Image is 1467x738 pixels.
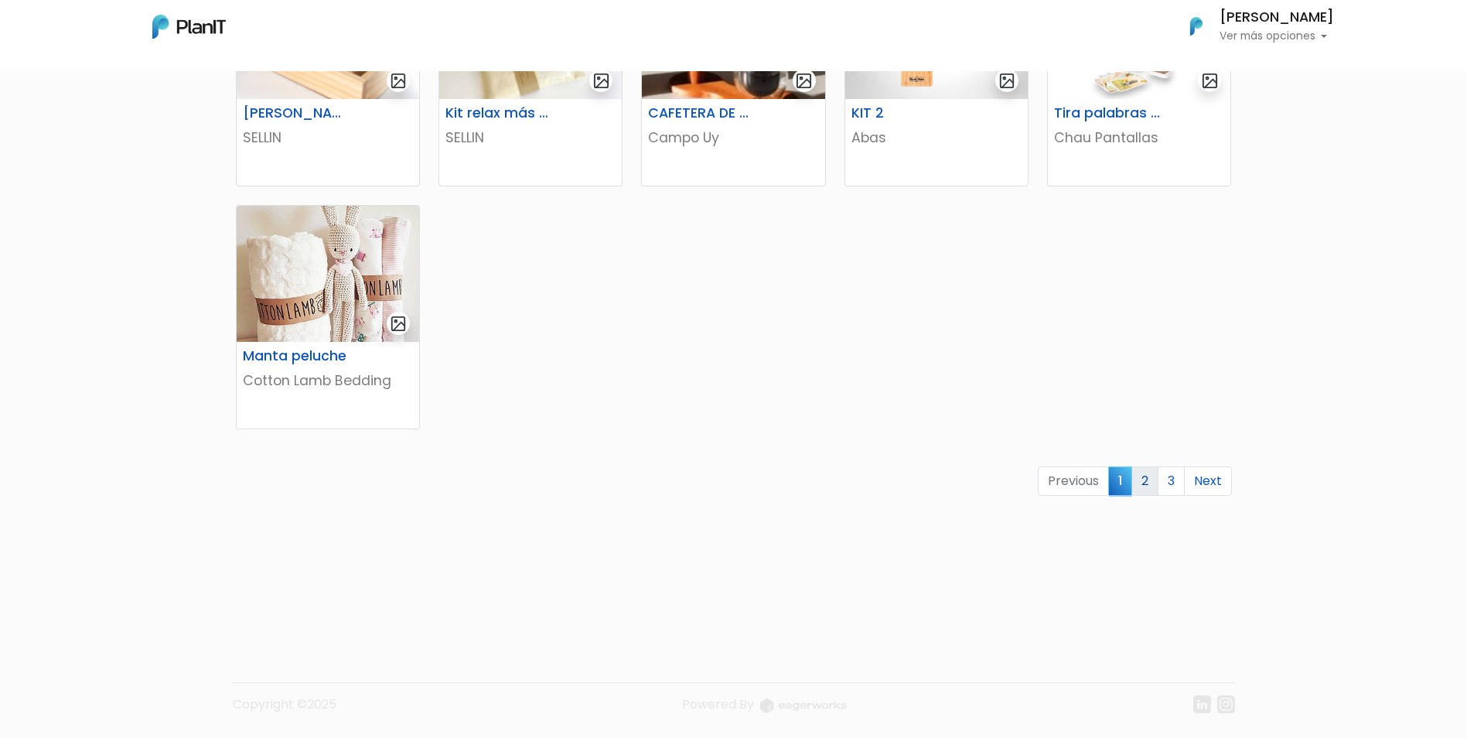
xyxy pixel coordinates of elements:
[234,348,360,364] h6: Manta peluche
[234,105,360,121] h6: [PERSON_NAME] [PERSON_NAME] con Porta Celular
[436,105,562,121] h6: Kit relax más té
[233,695,336,726] p: Copyright ©2025
[236,205,420,429] a: gallery-light Manta peluche Cotton Lamb Bedding
[1045,105,1171,121] h6: Tira palabras + Cartas españolas
[842,105,968,121] h6: KIT 2
[1158,466,1185,496] a: 3
[80,15,223,45] div: ¿Necesitás ayuda?
[1220,11,1334,25] h6: [PERSON_NAME]
[390,72,408,90] img: gallery-light
[243,371,413,391] p: Cotton Lamb Bedding
[760,699,847,713] img: logo_eagerworks-044938b0bf012b96b195e05891a56339191180c2d98ce7df62ca656130a436fa.svg
[1184,466,1232,496] a: Next
[1220,31,1334,42] p: Ver más opciones
[795,72,813,90] img: gallery-light
[639,105,765,121] h6: CAFETERA DE GOTEO
[1170,6,1334,46] button: PlanIt Logo [PERSON_NAME] Ver más opciones
[445,128,616,148] p: SELLIN
[1201,72,1219,90] img: gallery-light
[1217,695,1235,713] img: instagram-7ba2a2629254302ec2a9470e65da5de918c9f3c9a63008f8abed3140a32961bf.svg
[1193,695,1211,713] img: linkedin-cc7d2dbb1a16aff8e18f147ffe980d30ddd5d9e01409788280e63c91fc390ff4.svg
[390,315,408,333] img: gallery-light
[648,128,818,148] p: Campo Uy
[851,128,1022,148] p: Abas
[1131,466,1158,496] a: 2
[998,72,1016,90] img: gallery-light
[152,15,226,39] img: PlanIt Logo
[592,72,610,90] img: gallery-light
[682,695,754,713] span: translation missing: es.layouts.footer.powered_by
[1108,466,1132,495] span: 1
[237,206,419,342] img: thumb_manta.jpg
[1179,9,1213,43] img: PlanIt Logo
[1054,128,1224,148] p: Chau Pantallas
[243,128,413,148] p: SELLIN
[682,695,847,726] a: Powered By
